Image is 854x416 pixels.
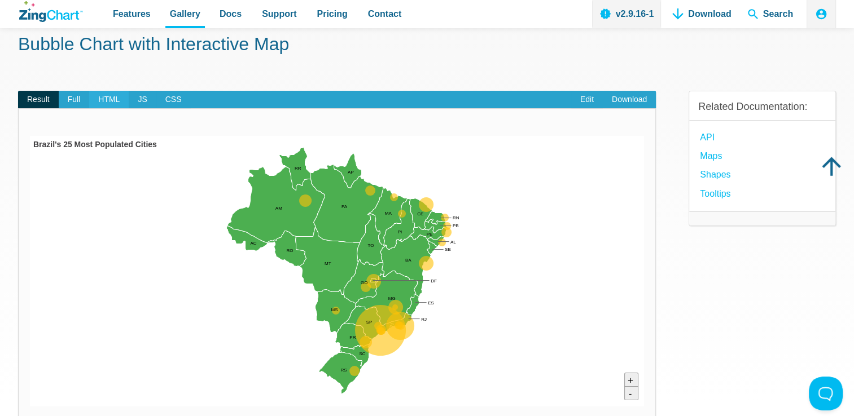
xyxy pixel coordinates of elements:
h3: Related Documentation: [698,100,826,113]
a: Maps [700,148,722,163]
span: Result [18,91,59,109]
a: Shapes [700,167,730,182]
span: Gallery [170,6,200,21]
span: JS [129,91,156,109]
span: Support [262,6,296,21]
span: CSS [156,91,191,109]
iframe: Toggle Customer Support [809,377,843,410]
span: Pricing [317,6,347,21]
a: Download [603,91,656,109]
span: Features [113,6,151,21]
span: HTML [89,91,129,109]
span: Docs [220,6,242,21]
h1: Bubble Chart with Interactive Map [18,33,836,58]
span: Contact [368,6,402,21]
a: API [700,130,715,145]
span: Full [59,91,90,109]
a: ZingChart Logo. Click to return to the homepage [19,1,83,22]
a: Tooltips [700,186,730,201]
a: Edit [571,91,603,109]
